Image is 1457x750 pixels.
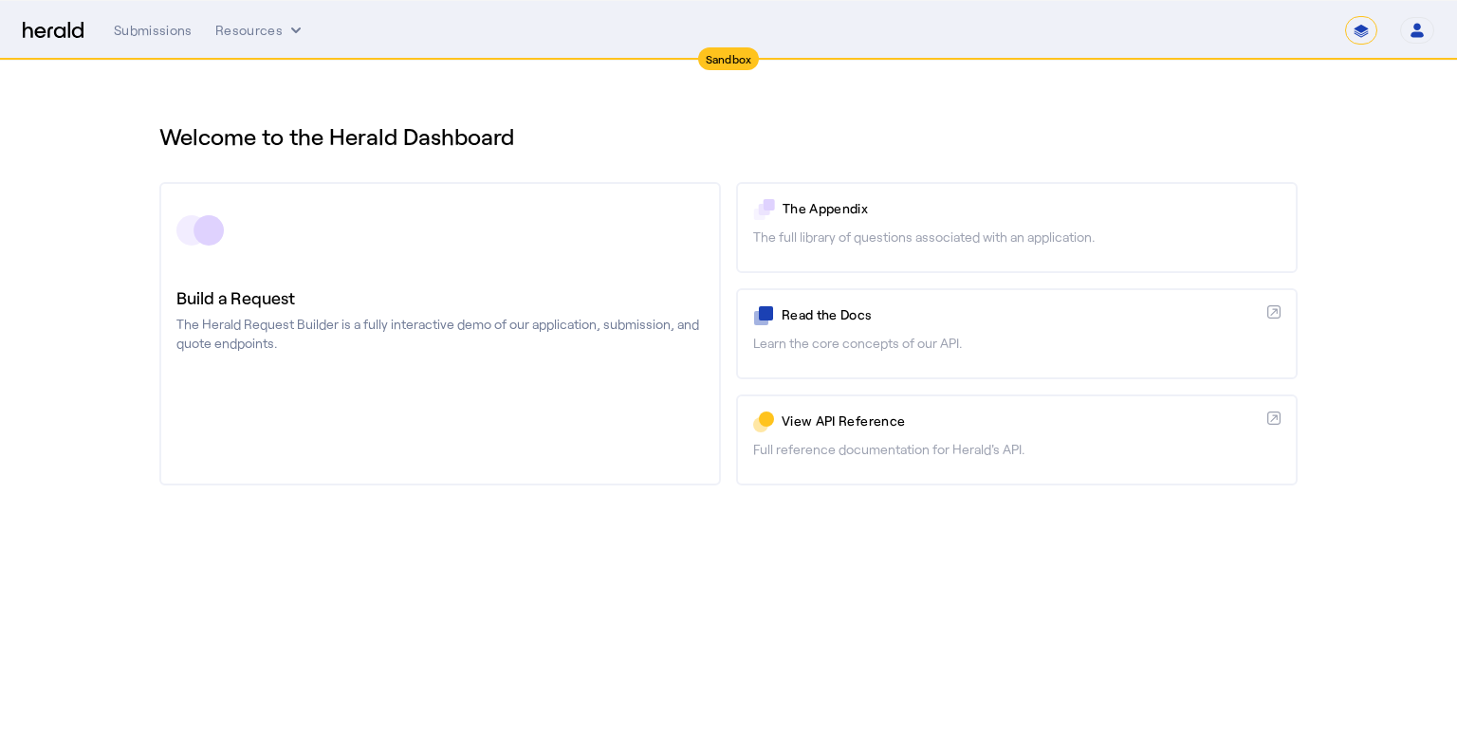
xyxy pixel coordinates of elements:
p: Full reference documentation for Herald's API. [753,440,1281,459]
p: View API Reference [782,412,1260,430]
button: Resources dropdown menu [215,21,305,40]
p: Read the Docs [782,305,1260,324]
p: The Herald Request Builder is a fully interactive demo of our application, submission, and quote ... [176,315,704,353]
div: Sandbox [698,47,760,70]
h3: Build a Request [176,284,704,311]
a: Read the DocsLearn the core concepts of our API. [736,288,1298,379]
p: Learn the core concepts of our API. [753,334,1281,353]
div: Submissions [114,21,193,40]
h1: Welcome to the Herald Dashboard [159,121,1298,152]
a: Build a RequestThe Herald Request Builder is a fully interactive demo of our application, submiss... [159,182,721,485]
p: The Appendix [783,199,1281,218]
a: The AppendixThe full library of questions associated with an application. [736,182,1298,273]
a: View API ReferenceFull reference documentation for Herald's API. [736,394,1298,485]
img: Herald Logo [23,22,83,40]
p: The full library of questions associated with an application. [753,228,1281,247]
